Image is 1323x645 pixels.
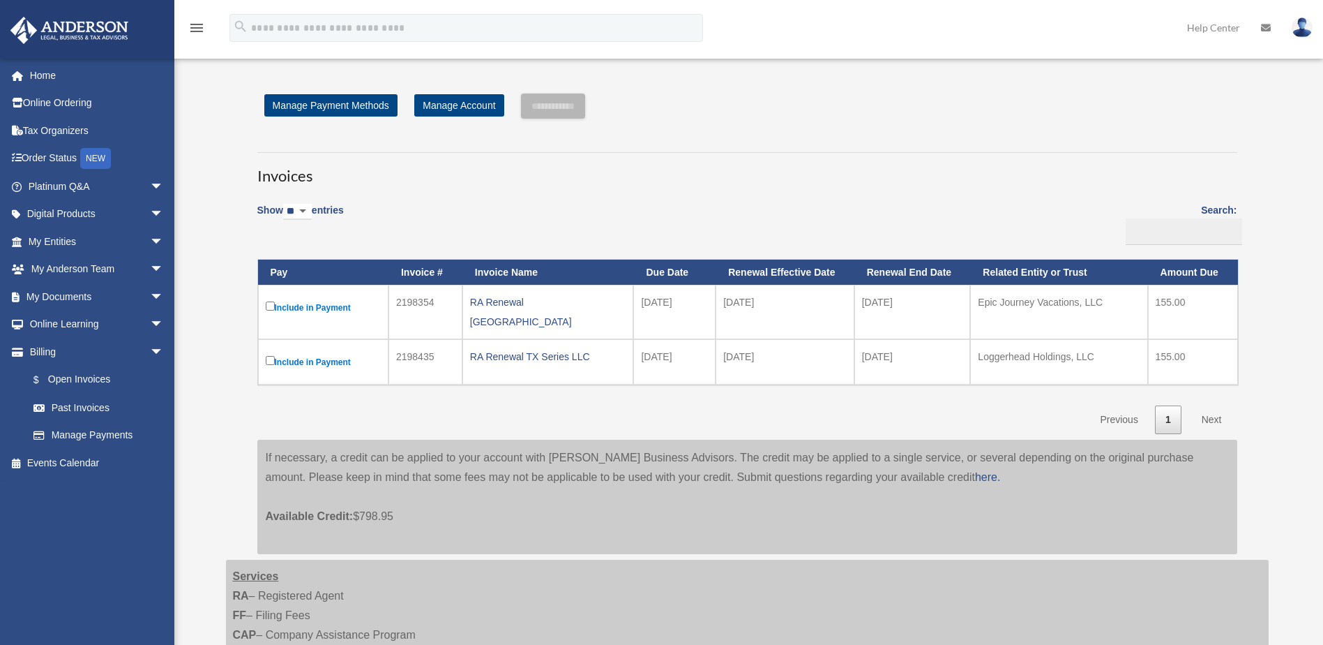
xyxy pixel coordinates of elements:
[1148,285,1238,339] td: 155.00
[283,204,312,220] select: Showentries
[150,200,178,229] span: arrow_drop_down
[266,487,1229,526] p: $798.95
[1155,406,1181,434] a: 1
[1126,218,1242,245] input: Search:
[388,339,462,385] td: 2198435
[266,299,381,316] label: Include in Payment
[150,311,178,339] span: arrow_drop_down
[716,260,854,286] th: Renewal Effective Date: activate to sort column ascending
[150,255,178,284] span: arrow_drop_down
[414,94,504,117] a: Manage Account
[266,302,275,311] input: Include in Payment
[10,228,185,255] a: My Entitiesarrow_drop_down
[10,255,185,283] a: My Anderson Teamarrow_drop_down
[854,260,971,286] th: Renewal End Date: activate to sort column ascending
[10,283,185,311] a: My Documentsarrow_drop_down
[470,292,626,332] div: RA Renewal [GEOGRAPHIC_DATA]
[975,471,1000,483] a: here.
[1089,406,1148,434] a: Previous
[388,285,462,339] td: 2198354
[1148,339,1238,385] td: 155.00
[470,347,626,366] div: RA Renewal TX Series LLC
[233,590,249,602] strong: RA
[1292,17,1313,38] img: User Pic
[854,285,971,339] td: [DATE]
[10,61,185,89] a: Home
[188,24,205,36] a: menu
[20,422,178,450] a: Manage Payments
[233,570,279,582] strong: Services
[80,148,111,169] div: NEW
[633,339,716,385] td: [DATE]
[716,339,854,385] td: [DATE]
[10,172,185,200] a: Platinum Q&Aarrow_drop_down
[41,371,48,389] span: $
[970,285,1147,339] td: Epic Journey Vacations, LLC
[1191,406,1232,434] a: Next
[258,260,388,286] th: Pay: activate to sort column descending
[257,152,1237,187] h3: Invoices
[20,366,171,394] a: $Open Invoices
[257,202,344,234] label: Show entries
[266,353,381,371] label: Include in Payment
[233,19,248,34] i: search
[257,440,1237,554] div: If necessary, a credit can be applied to your account with [PERSON_NAME] Business Advisors. The c...
[10,200,185,228] a: Digital Productsarrow_drop_down
[1121,202,1237,245] label: Search:
[854,339,971,385] td: [DATE]
[150,228,178,256] span: arrow_drop_down
[10,89,185,117] a: Online Ordering
[10,144,185,173] a: Order StatusNEW
[233,609,247,621] strong: FF
[633,260,716,286] th: Due Date: activate to sort column ascending
[188,20,205,36] i: menu
[1148,260,1238,286] th: Amount Due: activate to sort column ascending
[150,172,178,201] span: arrow_drop_down
[10,449,185,477] a: Events Calendar
[20,394,178,422] a: Past Invoices
[264,94,398,117] a: Manage Payment Methods
[970,339,1147,385] td: Loggerhead Holdings, LLC
[150,338,178,366] span: arrow_drop_down
[716,285,854,339] td: [DATE]
[266,510,354,522] span: Available Credit:
[10,311,185,339] a: Online Learningarrow_drop_down
[6,17,133,44] img: Anderson Advisors Platinum Portal
[462,260,634,286] th: Invoice Name: activate to sort column ascending
[633,285,716,339] td: [DATE]
[970,260,1147,286] th: Related Entity or Trust: activate to sort column ascending
[388,260,462,286] th: Invoice #: activate to sort column ascending
[150,283,178,311] span: arrow_drop_down
[266,356,275,365] input: Include in Payment
[233,629,257,641] strong: CAP
[10,117,185,144] a: Tax Organizers
[10,338,178,366] a: Billingarrow_drop_down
